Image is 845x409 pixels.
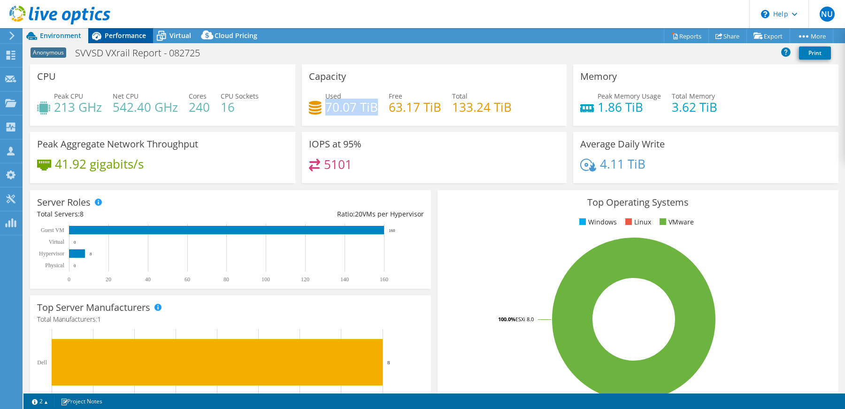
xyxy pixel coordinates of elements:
text: 8 [387,360,390,365]
h4: 41.92 gigabits/s [55,159,144,169]
tspan: 100.0% [498,316,515,323]
span: Environment [40,31,81,40]
span: Cloud Pricing [215,31,257,40]
text: Physical [45,262,64,269]
h4: 542.40 GHz [113,102,178,112]
span: Free [389,92,402,100]
a: Share [708,29,747,43]
text: 100 [261,276,270,283]
a: 2 [25,395,54,407]
a: More [790,29,833,43]
div: Ratio: VMs per Hypervisor [230,209,424,219]
text: Guest VM [41,227,64,233]
text: 8 [90,252,92,256]
a: Reports [664,29,709,43]
text: 120 [301,276,309,283]
h3: Server Roles [37,197,91,208]
span: 20 [355,209,362,218]
text: 80 [223,276,229,283]
span: Total Memory [672,92,715,100]
span: NU [820,7,835,22]
h3: CPU [37,71,56,82]
text: 20 [106,276,111,283]
h4: 1.86 TiB [598,102,661,112]
a: Print [799,46,831,60]
h4: 5101 [324,159,352,170]
span: Performance [105,31,146,40]
a: Export [746,29,790,43]
text: 160 [389,228,395,233]
div: Total Servers: [37,209,230,219]
span: Net CPU [113,92,138,100]
h3: Top Server Manufacturers [37,302,150,313]
text: 0 [68,276,70,283]
span: Cores [189,92,207,100]
span: Virtual [169,31,191,40]
text: Virtual [49,239,65,245]
text: 0 [74,263,76,268]
span: Peak Memory Usage [598,92,661,100]
text: 60 [184,276,190,283]
h4: 240 [189,102,210,112]
li: VMware [657,217,694,227]
text: Dell [37,359,47,366]
h1: SVVSD VXrail Report - 082725 [71,48,215,58]
span: 8 [80,209,84,218]
span: Anonymous [31,47,66,58]
h3: Capacity [309,71,346,82]
text: 140 [340,276,349,283]
span: Total [452,92,468,100]
text: 40 [145,276,151,283]
h4: 70.07 TiB [325,102,378,112]
h4: 16 [221,102,259,112]
text: Hypervisor [39,250,64,257]
li: Linux [623,217,651,227]
h3: IOPS at 95% [309,139,361,149]
a: Project Notes [54,395,109,407]
h4: 213 GHz [54,102,102,112]
h4: 3.62 TiB [672,102,717,112]
h4: 4.11 TiB [600,159,645,169]
span: CPU Sockets [221,92,259,100]
text: 160 [380,276,388,283]
span: 1 [97,315,101,324]
svg: \n [761,10,769,18]
h4: 133.24 TiB [452,102,512,112]
h3: Peak Aggregate Network Throughput [37,139,198,149]
h3: Average Daily Write [580,139,665,149]
h4: Total Manufacturers: [37,314,424,324]
h3: Memory [580,71,617,82]
tspan: ESXi 8.0 [515,316,534,323]
h3: Top Operating Systems [445,197,831,208]
span: Peak CPU [54,92,83,100]
li: Windows [577,217,617,227]
h4: 63.17 TiB [389,102,441,112]
text: 0 [74,240,76,245]
span: Used [325,92,341,100]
